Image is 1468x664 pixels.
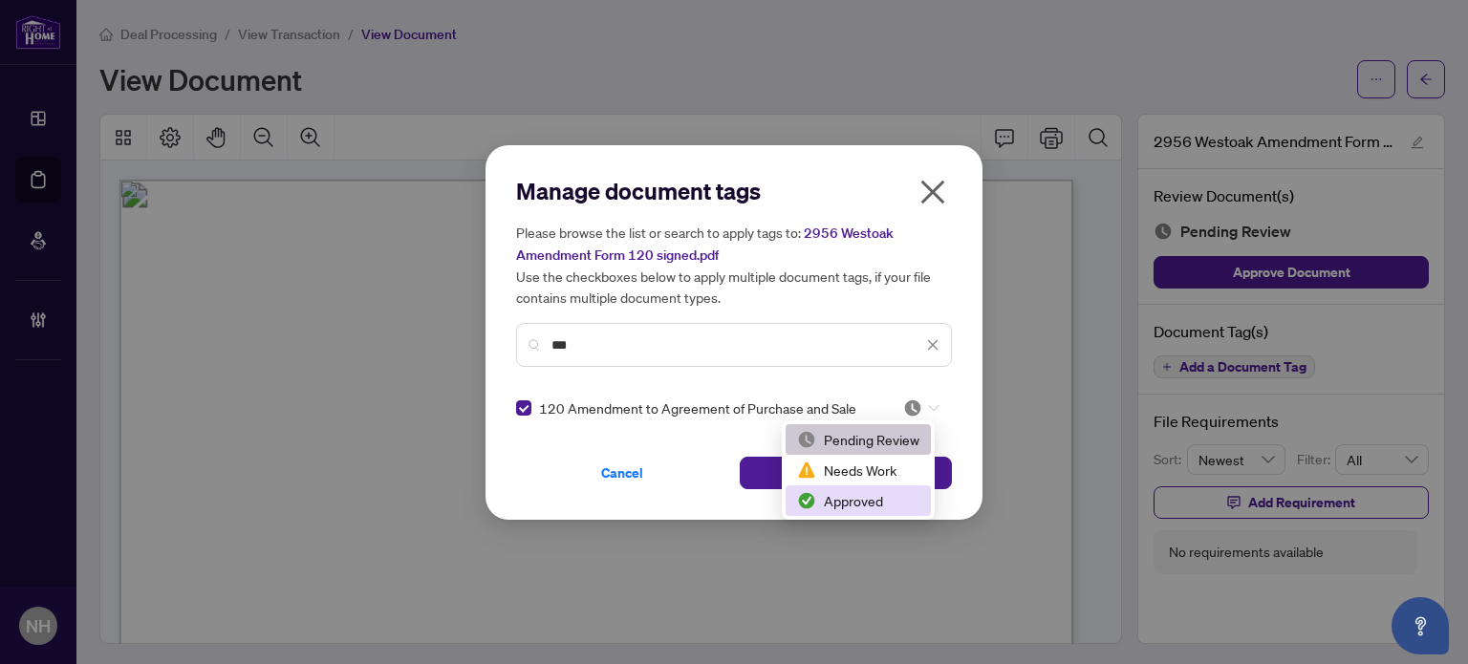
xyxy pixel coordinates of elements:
button: Cancel [516,457,728,489]
span: 2956 Westoak Amendment Form 120 signed.pdf [516,225,894,264]
span: 120 Amendment to Agreement of Purchase and Sale [539,397,856,418]
button: Save [740,457,952,489]
h2: Manage document tags [516,176,952,206]
div: Approved [786,485,931,516]
div: Pending Review [786,424,931,455]
img: status [903,398,922,418]
span: Pending Review [903,398,939,418]
img: status [797,430,816,449]
button: Open asap [1392,597,1449,654]
span: close [917,177,948,207]
span: close [926,338,939,352]
div: Needs Work [786,455,931,485]
div: Pending Review [797,429,919,450]
h5: Please browse the list or search to apply tags to: Use the checkboxes below to apply multiple doc... [516,222,952,308]
img: status [797,461,816,480]
span: Cancel [601,458,643,488]
img: status [797,491,816,510]
div: Needs Work [797,460,919,481]
div: Approved [797,490,919,511]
